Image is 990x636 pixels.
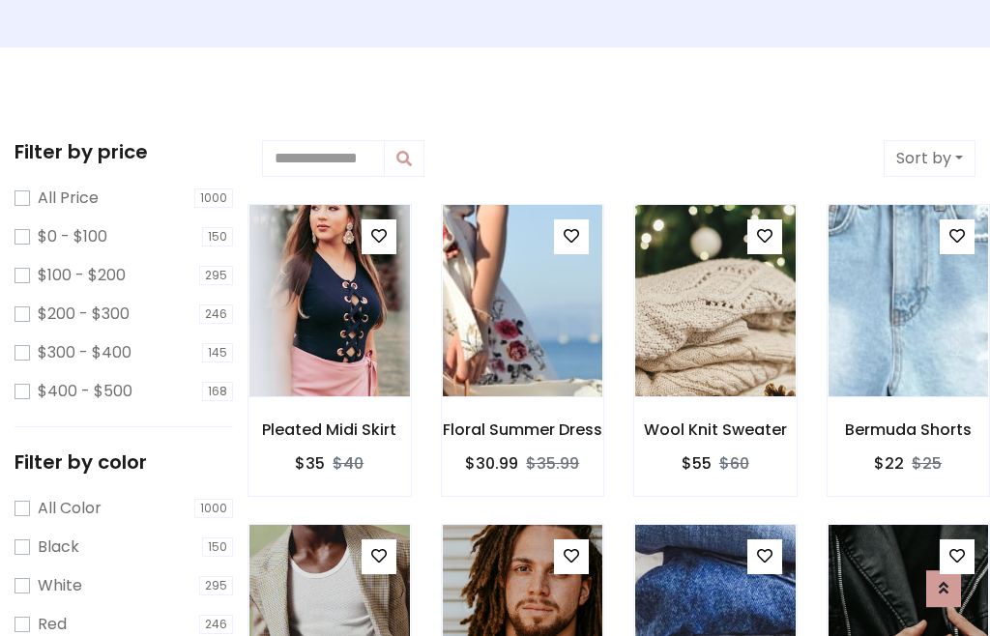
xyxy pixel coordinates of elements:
[295,454,325,473] h6: $35
[248,420,411,439] h6: Pleated Midi Skirt
[828,420,990,439] h6: Bermuda Shorts
[38,341,131,364] label: $300 - $400
[202,382,233,401] span: 168
[199,266,233,285] span: 295
[15,450,233,474] h5: Filter by color
[38,225,107,248] label: $0 - $100
[38,380,132,403] label: $400 - $500
[912,452,942,475] del: $25
[15,140,233,163] h5: Filter by price
[38,187,99,210] label: All Price
[442,420,604,439] h6: Floral Summer Dress
[884,140,975,177] button: Sort by
[38,303,130,326] label: $200 - $300
[194,499,233,518] span: 1000
[38,535,79,559] label: Black
[199,615,233,634] span: 246
[38,497,102,520] label: All Color
[465,454,518,473] h6: $30.99
[38,613,67,636] label: Red
[199,304,233,324] span: 246
[202,227,233,246] span: 150
[38,574,82,597] label: White
[333,452,364,475] del: $40
[719,452,749,475] del: $60
[874,454,904,473] h6: $22
[202,537,233,557] span: 150
[194,188,233,208] span: 1000
[526,452,579,475] del: $35.99
[202,343,233,362] span: 145
[199,576,233,595] span: 295
[634,420,797,439] h6: Wool Knit Sweater
[38,264,126,287] label: $100 - $200
[682,454,712,473] h6: $55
